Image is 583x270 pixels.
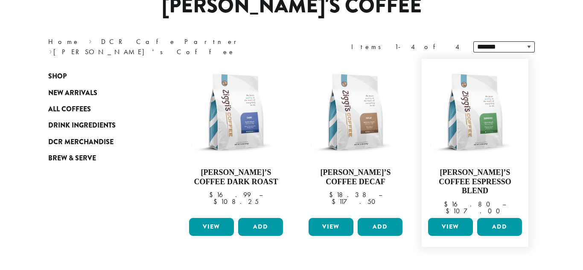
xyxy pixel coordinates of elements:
[187,63,285,161] img: Ziggis-Dark-Blend-12-oz.png
[48,84,151,101] a: New Arrivals
[306,63,405,215] a: [PERSON_NAME]’s Coffee Decaf
[48,117,151,134] a: Drink Ingredients
[477,218,522,236] button: Add
[48,134,151,150] a: DCR Merchandise
[189,218,234,236] a: View
[48,88,97,99] span: New Arrivals
[238,218,283,236] button: Add
[48,68,151,84] a: Shop
[187,168,285,186] h4: [PERSON_NAME]’s Coffee Dark Roast
[309,218,353,236] a: View
[209,190,216,199] span: $
[379,190,382,199] span: –
[48,101,151,117] a: All Coffees
[48,153,96,164] span: Brew & Serve
[48,37,279,57] nav: Breadcrumb
[209,190,251,199] bdi: 16.99
[213,197,221,206] span: $
[259,190,262,199] span: –
[502,200,506,209] span: –
[446,206,504,215] bdi: 107.00
[48,104,91,115] span: All Coffees
[358,218,402,236] button: Add
[48,120,116,131] span: Drink Ingredients
[48,150,151,166] a: Brew & Serve
[332,197,339,206] span: $
[187,63,285,215] a: [PERSON_NAME]’s Coffee Dark Roast
[48,71,67,82] span: Shop
[89,34,92,47] span: ›
[351,42,461,52] div: Items 1-4 of 4
[426,168,524,196] h4: [PERSON_NAME]’s Coffee Espresso Blend
[306,168,405,186] h4: [PERSON_NAME]’s Coffee Decaf
[428,218,473,236] a: View
[426,63,524,161] img: Ziggis-Espresso-Blend-12-oz.png
[101,37,242,46] a: DCR Cafe Partner
[213,197,259,206] bdi: 108.25
[306,63,405,161] img: Ziggis-Decaf-Blend-12-oz.png
[332,197,379,206] bdi: 117.50
[48,37,80,46] a: Home
[329,190,370,199] bdi: 18.38
[49,44,52,57] span: ›
[48,137,114,148] span: DCR Merchandise
[444,200,451,209] span: $
[444,200,494,209] bdi: 16.80
[426,63,524,215] a: [PERSON_NAME]’s Coffee Espresso Blend
[446,206,453,215] span: $
[329,190,336,199] span: $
